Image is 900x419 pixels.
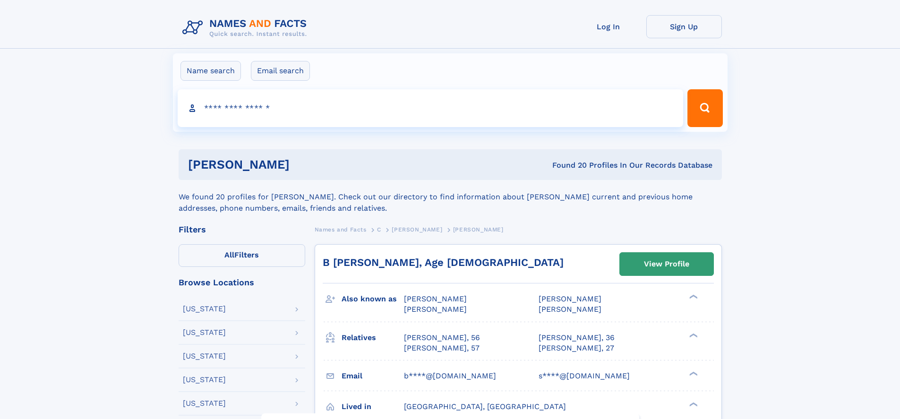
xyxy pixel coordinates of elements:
[183,400,226,407] div: [US_STATE]
[188,159,421,171] h1: [PERSON_NAME]
[392,226,442,233] span: [PERSON_NAME]
[323,257,564,268] a: B [PERSON_NAME], Age [DEMOGRAPHIC_DATA]
[251,61,310,81] label: Email search
[183,305,226,313] div: [US_STATE]
[539,305,601,314] span: [PERSON_NAME]
[392,223,442,235] a: [PERSON_NAME]
[644,253,689,275] div: View Profile
[179,15,315,41] img: Logo Names and Facts
[421,160,712,171] div: Found 20 Profiles In Our Records Database
[687,89,722,127] button: Search Button
[404,333,480,343] a: [PERSON_NAME], 56
[404,402,566,411] span: [GEOGRAPHIC_DATA], [GEOGRAPHIC_DATA]
[646,15,722,38] a: Sign Up
[183,376,226,384] div: [US_STATE]
[179,180,722,214] div: We found 20 profiles for [PERSON_NAME]. Check out our directory to find information about [PERSON...
[687,370,698,376] div: ❯
[178,89,684,127] input: search input
[539,333,615,343] a: [PERSON_NAME], 36
[342,368,404,384] h3: Email
[377,223,381,235] a: C
[179,278,305,287] div: Browse Locations
[179,225,305,234] div: Filters
[404,305,467,314] span: [PERSON_NAME]
[687,294,698,300] div: ❯
[183,329,226,336] div: [US_STATE]
[377,226,381,233] span: C
[571,15,646,38] a: Log In
[404,343,480,353] a: [PERSON_NAME], 57
[342,399,404,415] h3: Lived in
[539,294,601,303] span: [PERSON_NAME]
[180,61,241,81] label: Name search
[315,223,367,235] a: Names and Facts
[179,244,305,267] label: Filters
[342,330,404,346] h3: Relatives
[342,291,404,307] h3: Also known as
[687,401,698,407] div: ❯
[183,352,226,360] div: [US_STATE]
[453,226,504,233] span: [PERSON_NAME]
[539,343,614,353] a: [PERSON_NAME], 27
[404,294,467,303] span: [PERSON_NAME]
[224,250,234,259] span: All
[687,332,698,338] div: ❯
[620,253,713,275] a: View Profile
